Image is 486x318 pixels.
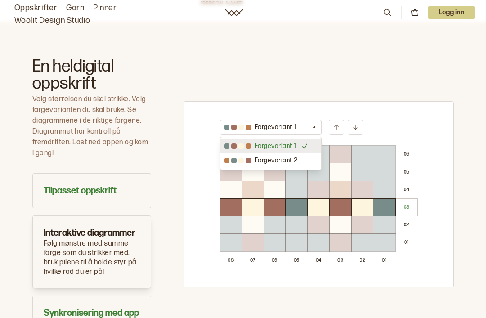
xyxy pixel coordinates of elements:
h2: En heldigital oppskrift [32,58,151,92]
p: 0 1 [382,257,387,264]
a: Pinner [93,2,117,14]
h3: Tilpasset oppskrift [44,184,140,197]
p: 0 5 [294,257,300,264]
ul: Fargevariant 1 [220,137,322,170]
p: Følg mønstre med samme farge som du strikker med. bruk pilene til å holde styr på hvilke rad du e... [44,239,140,277]
p: 0 2 [404,222,409,228]
p: 0 4 [316,257,322,264]
p: Velg størrelsen du skal strikke. Velg fargevarianten du skal bruke. Se diagrammene i de riktige f... [32,94,151,159]
p: 0 6 [404,151,409,157]
a: Woolit Design Studio [14,14,90,27]
a: Woolit [225,9,243,16]
a: Garn [66,2,84,14]
p: 0 2 [360,257,365,264]
p: 0 3 [337,257,343,264]
p: 0 4 [404,187,409,193]
h3: Interaktive diagrammer [44,227,140,239]
p: 0 6 [272,257,278,264]
p: 0 3 [404,204,409,211]
p: Logg inn [428,6,475,19]
p: 0 5 [404,169,409,175]
p: 0 7 [250,257,256,264]
p: Fargevariant 1 [255,142,297,151]
p: Fargevariant 1 [255,123,297,132]
p: Fargevariant 2 [255,156,297,165]
button: User dropdown [428,6,475,19]
p: 0 8 [228,257,234,264]
button: Fargevariant 1 [220,120,322,135]
p: 0 1 [404,239,409,246]
a: Oppskrifter [14,2,57,14]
